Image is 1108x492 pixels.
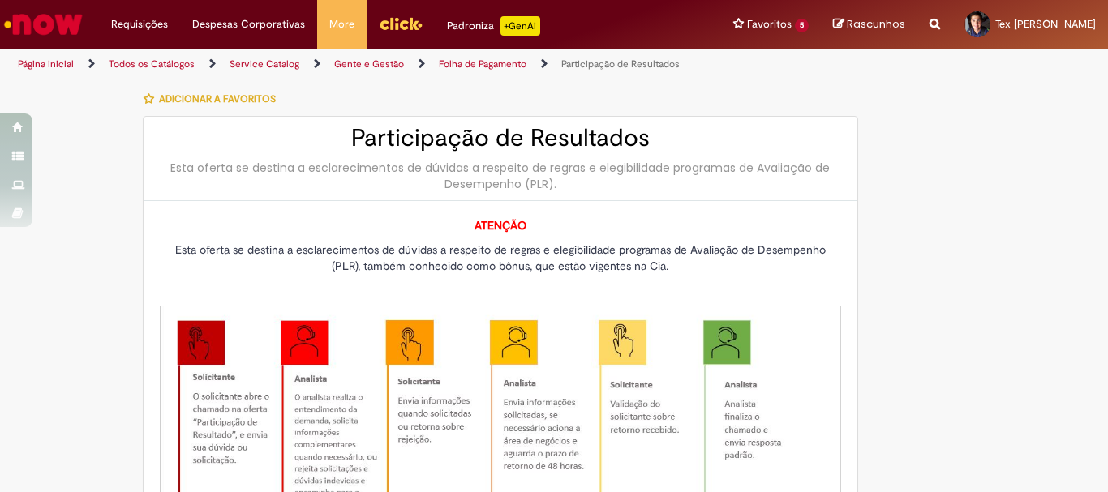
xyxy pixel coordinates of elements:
a: Todos os Catálogos [109,58,195,71]
a: Página inicial [18,58,74,71]
span: Requisições [111,16,168,32]
strong: ATENÇÃO [475,218,526,233]
button: Adicionar a Favoritos [143,82,285,116]
a: Gente e Gestão [334,58,404,71]
p: Esta oferta se destina a esclarecimentos de dúvidas a respeito de regras e elegibilidade programa... [160,242,841,274]
div: Padroniza [447,16,540,36]
a: Rascunhos [833,17,905,32]
h2: Participação de Resultados [160,125,841,152]
span: 5 [795,19,809,32]
span: Favoritos [747,16,792,32]
span: Tex [PERSON_NAME] [995,17,1096,31]
p: +GenAi [500,16,540,36]
span: Adicionar a Favoritos [159,92,276,105]
ul: Trilhas de página [12,49,727,79]
a: Service Catalog [230,58,299,71]
a: Folha de Pagamento [439,58,526,71]
img: ServiceNow [2,8,85,41]
span: More [329,16,354,32]
div: Esta oferta se destina a esclarecimentos de dúvidas a respeito de regras e elegibilidade programa... [160,160,841,192]
img: click_logo_yellow_360x200.png [379,11,423,36]
span: Despesas Corporativas [192,16,305,32]
span: Rascunhos [847,16,905,32]
a: Participação de Resultados [561,58,680,71]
